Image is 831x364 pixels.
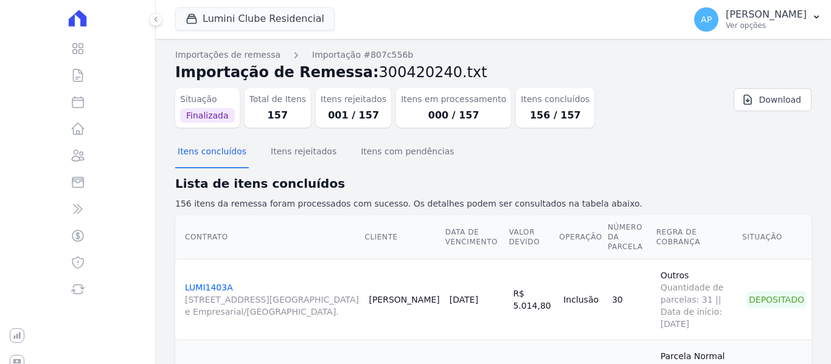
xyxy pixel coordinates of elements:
[508,215,558,259] th: Valor devido
[175,174,812,193] h2: Lista de itens concluídos
[607,215,656,259] th: Número da Parcela
[312,49,413,61] a: Importação #807c556b
[249,93,307,106] dt: Total de Itens
[445,215,509,259] th: Data de Vencimento
[558,259,607,340] td: Inclusão
[508,259,558,340] td: R$ 5.014,80
[180,93,235,106] dt: Situação
[185,283,359,318] a: LUMI1403A[STREET_ADDRESS][GEOGRAPHIC_DATA] e Empresarial/[GEOGRAPHIC_DATA].
[607,259,656,340] td: 30
[175,197,812,210] p: 156 itens da remessa foram processados com sucesso. Os detalhes podem ser consultados na tabela a...
[656,259,742,340] td: Outros
[521,93,589,106] dt: Itens concluídos
[364,259,444,340] td: [PERSON_NAME]
[379,64,487,81] span: 300420240.txt
[175,61,812,83] h2: Importação de Remessa:
[661,281,737,330] span: Quantidade de parcelas: 31 || Data de início: [DATE]
[734,88,812,111] a: Download
[684,2,831,36] button: AP [PERSON_NAME] Ver opções
[358,137,456,168] button: Itens com pendências
[558,215,607,259] th: Operação
[175,137,249,168] button: Itens concluídos
[175,215,364,259] th: Contrato
[175,49,812,61] nav: Breadcrumb
[175,7,335,30] button: Lumini Clube Residencial
[180,108,235,123] span: Finalizada
[656,215,742,259] th: Regra de Cobrança
[321,108,386,123] dd: 001 / 157
[742,215,812,259] th: Situação
[726,21,807,30] p: Ver opções
[175,49,280,61] a: Importações de remessa
[521,108,589,123] dd: 156 / 157
[746,291,807,308] div: Depositado
[726,9,807,21] p: [PERSON_NAME]
[249,108,307,123] dd: 157
[401,108,506,123] dd: 000 / 157
[321,93,386,106] dt: Itens rejeitados
[701,15,712,24] span: AP
[185,294,359,318] span: [STREET_ADDRESS][GEOGRAPHIC_DATA] e Empresarial/[GEOGRAPHIC_DATA].
[445,259,509,340] td: [DATE]
[401,93,506,106] dt: Itens em processamento
[268,137,339,168] button: Itens rejeitados
[364,215,444,259] th: Cliente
